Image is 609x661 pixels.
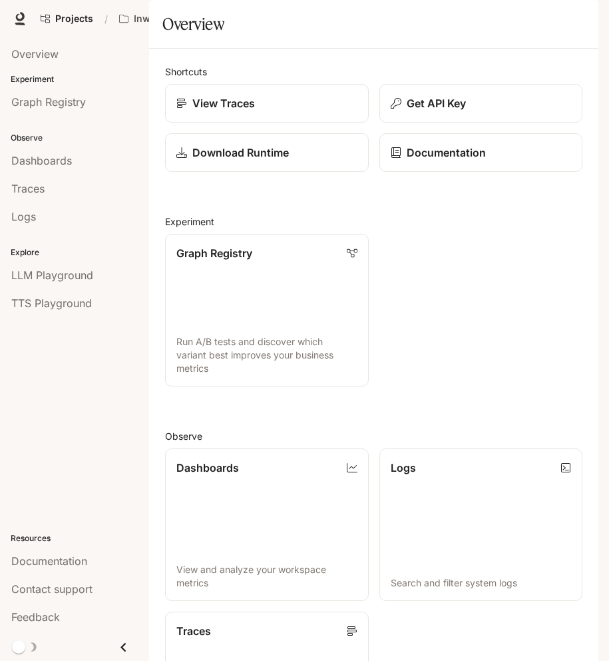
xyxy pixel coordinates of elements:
a: LogsSearch and filter system logs [379,448,583,601]
h1: Overview [162,11,224,37]
p: Get API Key [407,95,466,111]
a: View Traces [165,84,369,123]
a: Download Runtime [165,133,369,172]
h2: Shortcuts [165,65,582,79]
h2: Observe [165,429,582,443]
div: / [99,12,113,26]
p: Graph Registry [176,245,252,261]
p: Logs [391,460,416,476]
a: Documentation [379,133,583,172]
p: Documentation [407,145,486,161]
button: All workspaces [113,5,229,32]
p: Run A/B tests and discover which variant best improves your business metrics [176,335,357,375]
p: View and analyze your workspace metrics [176,563,357,590]
a: Graph RegistryRun A/B tests and discover which variant best improves your business metrics [165,234,369,386]
p: Download Runtime [192,145,289,161]
a: Go to projects [35,5,99,32]
p: View Traces [192,95,255,111]
h2: Experiment [165,215,582,229]
p: Dashboards [176,460,239,476]
span: Projects [55,13,93,25]
p: Traces [176,623,211,639]
button: Get API Key [379,84,583,123]
p: Search and filter system logs [391,576,572,590]
p: Inworld AI Demos [134,13,208,25]
a: DashboardsView and analyze your workspace metrics [165,448,369,601]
